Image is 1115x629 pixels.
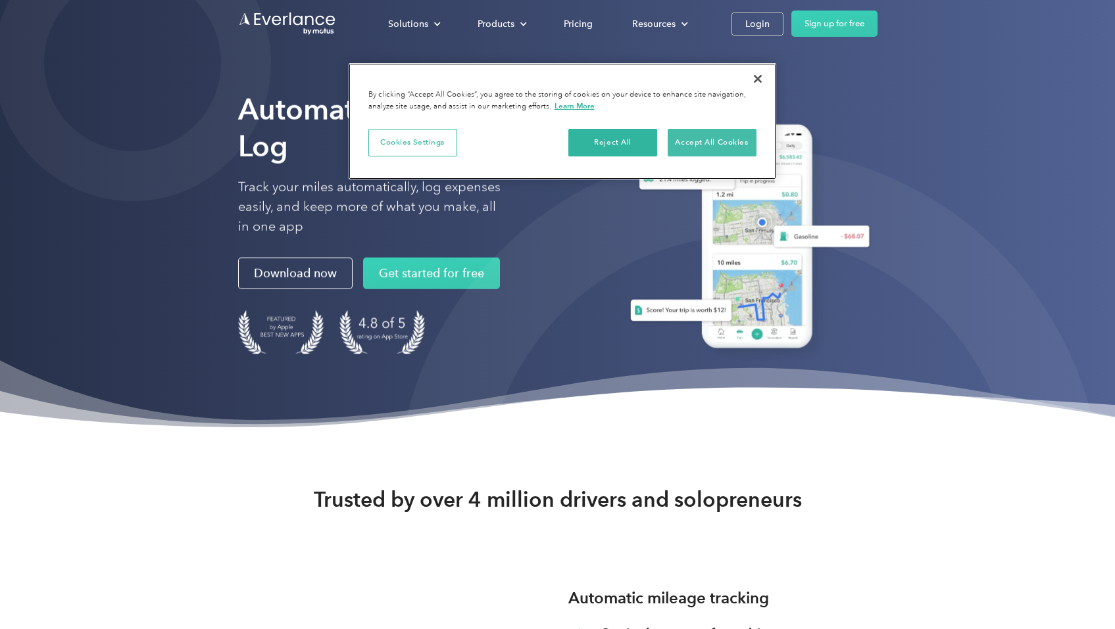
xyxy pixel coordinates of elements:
strong: Automate Your Mileage Log [238,92,555,164]
div: Solutions [388,16,428,32]
img: 4.9 out of 5 stars on the app store [339,310,425,354]
a: Get started for free [363,258,500,289]
div: By clicking “Accept All Cookies”, you agree to the storing of cookies on your device to enhance s... [368,89,756,112]
button: Close [743,64,772,93]
div: Products [478,16,514,32]
img: Badge for Featured by Apple Best New Apps [238,310,324,354]
div: Login [745,16,770,32]
div: Resources [632,16,676,32]
a: Pricing [551,12,606,35]
button: Cookies Settings [368,129,457,156]
button: Reject All [568,129,657,156]
a: More information about your privacy, opens in a new tab [555,101,595,110]
a: Download now [238,258,353,289]
div: Privacy [349,63,776,179]
strong: Trusted by over 4 million drivers and solopreneurs [314,486,802,513]
div: Products [464,12,537,35]
p: Track your miles automatically, log expenses easily, and keep more of what you make, all in one app [238,177,501,237]
div: Resources [619,12,699,35]
h3: Automatic mileage tracking [568,586,769,610]
div: Cookie banner [349,63,776,179]
button: Accept All Cookies [668,129,756,156]
a: Go to homepage [238,11,337,36]
a: Login [731,12,783,36]
div: Solutions [375,12,451,35]
a: Sign up for free [791,11,878,37]
div: Pricing [564,16,593,32]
